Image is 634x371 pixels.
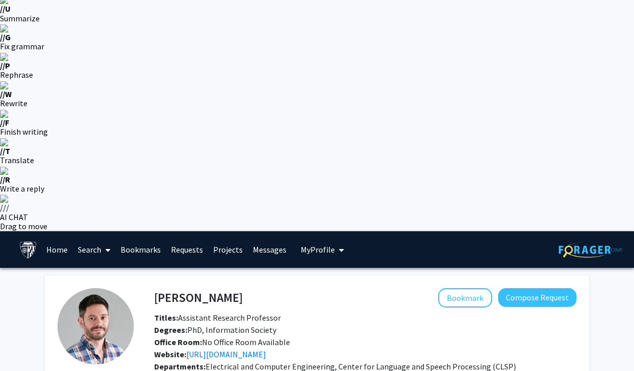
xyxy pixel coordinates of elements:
[154,313,281,323] span: Assistant Research Professor
[154,325,276,335] span: PhD, Information Society
[208,232,248,267] a: Projects
[248,232,292,267] a: Messages
[154,313,178,323] b: Titles:
[154,349,186,359] b: Website:
[154,337,202,347] b: Office Room:
[19,241,37,259] img: Johns Hopkins University Logo
[186,349,266,359] a: Opens in a new tab
[154,288,243,307] h4: [PERSON_NAME]
[498,288,577,307] button: Compose Request to Laureano Moro-Velazquez
[73,232,116,267] a: Search
[154,337,290,347] span: No Office Room Available
[116,232,166,267] a: Bookmarks
[41,232,73,267] a: Home
[57,288,134,364] img: Profile Picture
[166,232,208,267] a: Requests
[154,325,187,335] b: Degrees:
[301,244,335,255] span: My Profile
[438,288,492,307] button: Add Laureano Moro-Velazquez to Bookmarks
[559,242,622,258] img: ForagerOne Logo
[8,325,43,363] iframe: Chat
[298,231,347,268] button: My profile dropdown to access profile and logout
